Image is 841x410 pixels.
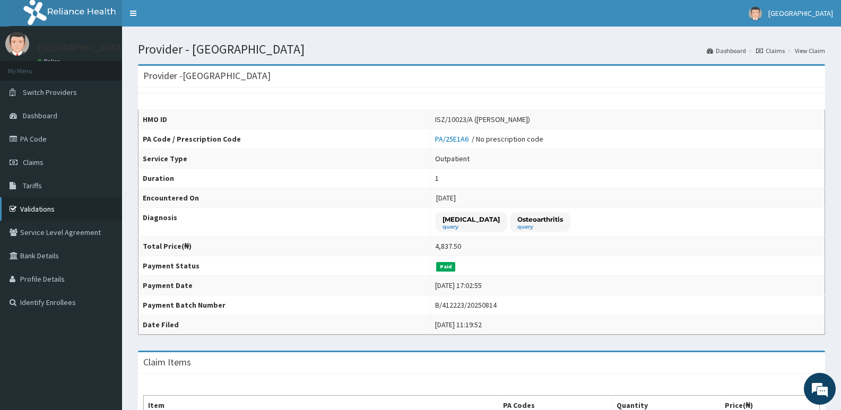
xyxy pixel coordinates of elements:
th: Diagnosis [138,208,431,237]
div: Minimize live chat window [174,5,200,31]
img: User Image [749,7,762,20]
th: Payment Batch Number [138,295,431,315]
th: Duration [138,169,431,188]
div: [DATE] 11:19:52 [435,319,482,330]
textarea: Type your message and hit 'Enter' [5,290,202,327]
span: Switch Providers [23,88,77,97]
span: [GEOGRAPHIC_DATA] [768,8,833,18]
a: Dashboard [707,46,746,55]
div: Outpatient [435,153,470,164]
span: Claims [23,158,44,167]
img: d_794563401_company_1708531726252_794563401 [20,53,43,80]
span: We're online! [62,134,146,241]
th: PA Code / Prescription Code [138,129,431,149]
span: Tariffs [23,181,42,190]
h3: Provider - [GEOGRAPHIC_DATA] [143,71,271,81]
span: Paid [436,262,455,272]
div: 1 [435,173,439,184]
div: ISZ/10023/A ([PERSON_NAME]) [435,114,530,125]
a: PA/25E1A6 [435,134,472,144]
small: query [517,224,563,230]
th: HMO ID [138,110,431,129]
p: [GEOGRAPHIC_DATA] [37,43,125,53]
div: [DATE] 17:02:55 [435,280,482,291]
p: [MEDICAL_DATA] [443,215,500,224]
span: Dashboard [23,111,57,120]
span: [DATE] [436,193,456,203]
th: Total Price(₦) [138,237,431,256]
th: Service Type [138,149,431,169]
h3: Claim Items [143,357,191,367]
a: Claims [756,46,785,55]
a: Online [37,58,63,65]
th: Payment Status [138,256,431,276]
p: Osteoarthritis [517,215,563,224]
a: View Claim [795,46,825,55]
th: Encountered On [138,188,431,208]
div: Chat with us now [55,59,178,73]
div: B/412223/20250814 [435,300,497,310]
th: Date Filed [138,315,431,335]
div: / No prescription code [435,134,543,144]
small: query [443,224,500,230]
div: 4,837.50 [435,241,461,251]
img: User Image [5,32,29,56]
th: Payment Date [138,276,431,295]
h1: Provider - [GEOGRAPHIC_DATA] [138,42,825,56]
